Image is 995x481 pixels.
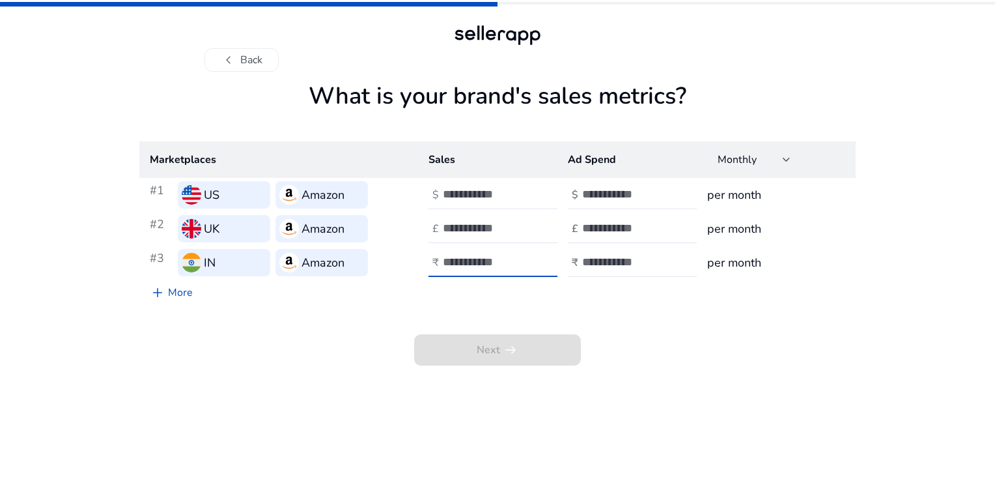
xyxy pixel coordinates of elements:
h3: per month [707,186,845,204]
h4: ₹ [432,257,439,269]
span: Monthly [718,153,757,167]
img: us.svg [182,185,201,205]
h4: $ [432,189,439,201]
h3: per month [707,220,845,238]
h3: #3 [150,249,173,276]
h4: £ [432,223,439,235]
h4: $ [572,189,578,201]
th: Ad Spend [557,141,697,178]
img: in.svg [182,253,201,272]
span: chevron_left [221,52,236,68]
h1: What is your brand's sales metrics? [139,82,856,141]
th: Sales [418,141,557,178]
span: add [150,285,165,300]
h3: UK [204,220,219,238]
img: uk.svg [182,219,201,239]
h3: #1 [150,181,173,209]
h4: ₹ [572,257,578,269]
a: More [139,280,203,306]
h3: per month [707,254,845,272]
th: Marketplaces [139,141,418,178]
h3: Amazon [301,254,344,272]
button: chevron_leftBack [204,48,279,72]
h3: US [204,186,219,204]
h4: £ [572,223,578,235]
h3: #2 [150,215,173,242]
h3: Amazon [301,186,344,204]
h3: IN [204,254,216,272]
h3: Amazon [301,220,344,238]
